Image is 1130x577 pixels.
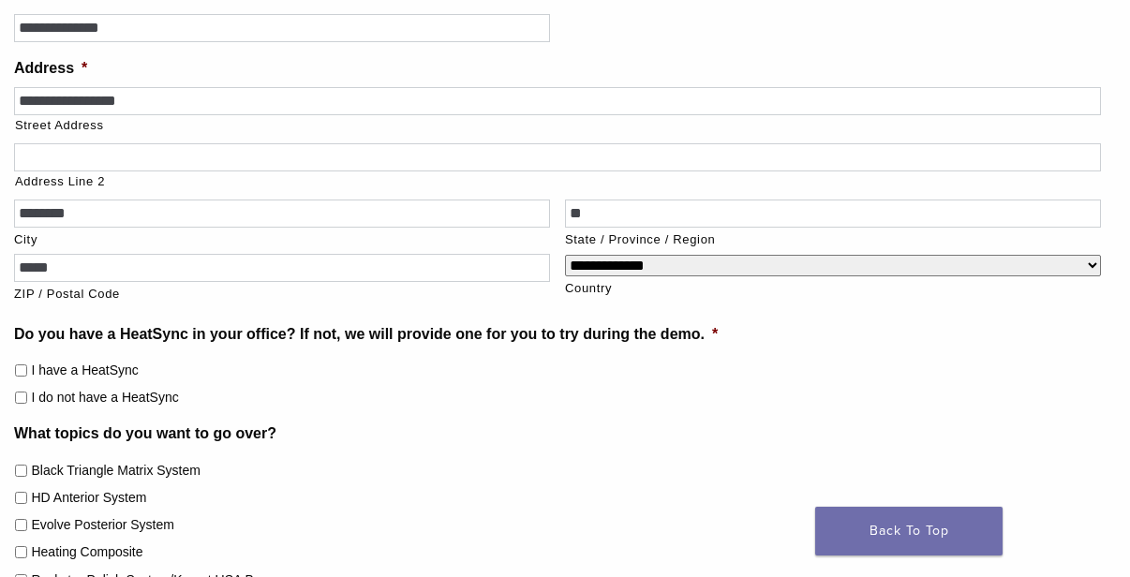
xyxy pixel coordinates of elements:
[15,172,1101,191] label: Address Line 2
[31,542,142,562] label: Heating Composite
[14,230,550,249] label: City
[31,515,174,535] label: Evolve Posterior System
[15,116,1101,135] label: Street Address
[14,285,550,303] label: ZIP / Postal Code
[14,424,276,444] label: What topics do you want to go over?
[31,361,138,380] label: I have a HeatSync
[815,507,1003,555] a: Back To Top
[565,230,1101,249] label: State / Province / Region
[14,59,87,79] label: Address
[565,279,1101,298] label: Country
[31,488,146,508] label: HD Anterior System
[31,461,201,481] label: Black Triangle Matrix System
[31,388,178,407] label: I do not have a HeatSync
[14,325,718,345] label: Do you have a HeatSync in your office? If not, we will provide one for you to try during the demo.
